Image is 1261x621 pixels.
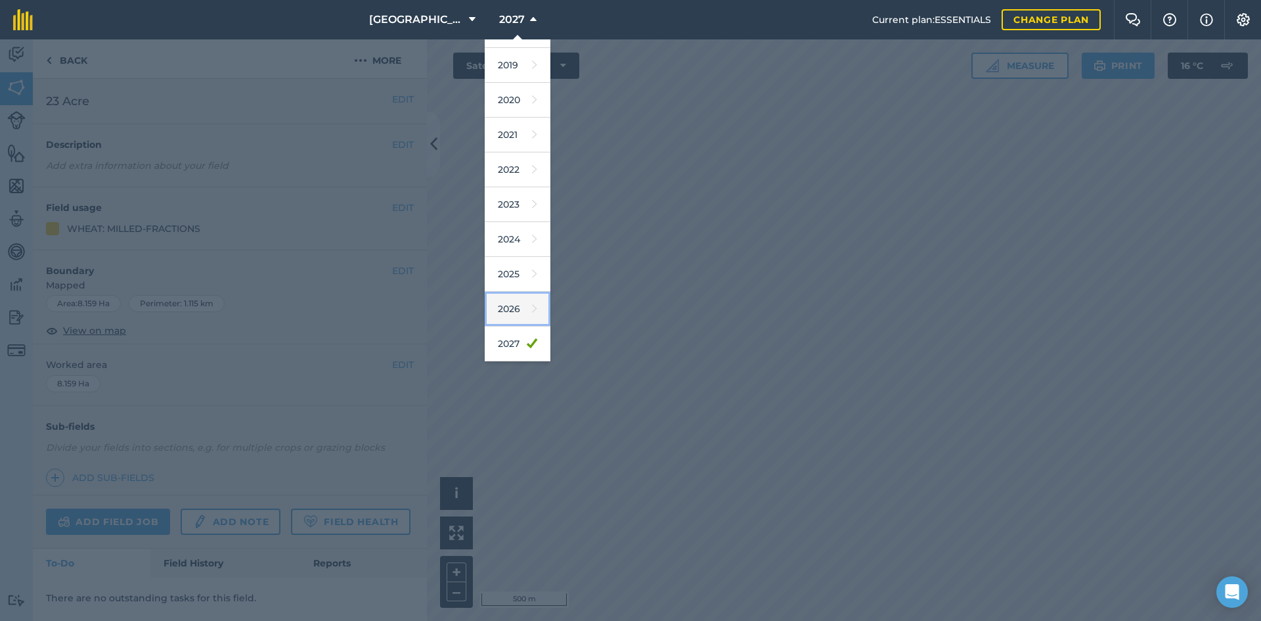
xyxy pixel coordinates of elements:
[369,12,464,28] span: [GEOGRAPHIC_DATA]
[485,152,550,187] a: 2022
[872,12,991,27] span: Current plan : ESSENTIALS
[1200,12,1213,28] img: svg+xml;base64,PHN2ZyB4bWxucz0iaHR0cDovL3d3dy53My5vcmcvMjAwMC9zdmciIHdpZHRoPSIxNyIgaGVpZ2h0PSIxNy...
[1002,9,1101,30] a: Change plan
[485,327,550,361] a: 2027
[1162,13,1178,26] img: A question mark icon
[485,257,550,292] a: 2025
[485,118,550,152] a: 2021
[1216,576,1248,608] div: Open Intercom Messenger
[485,83,550,118] a: 2020
[1235,13,1251,26] img: A cog icon
[499,12,525,28] span: 2027
[485,292,550,327] a: 2026
[1125,13,1141,26] img: Two speech bubbles overlapping with the left bubble in the forefront
[485,48,550,83] a: 2019
[13,9,33,30] img: fieldmargin Logo
[485,187,550,222] a: 2023
[485,222,550,257] a: 2024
